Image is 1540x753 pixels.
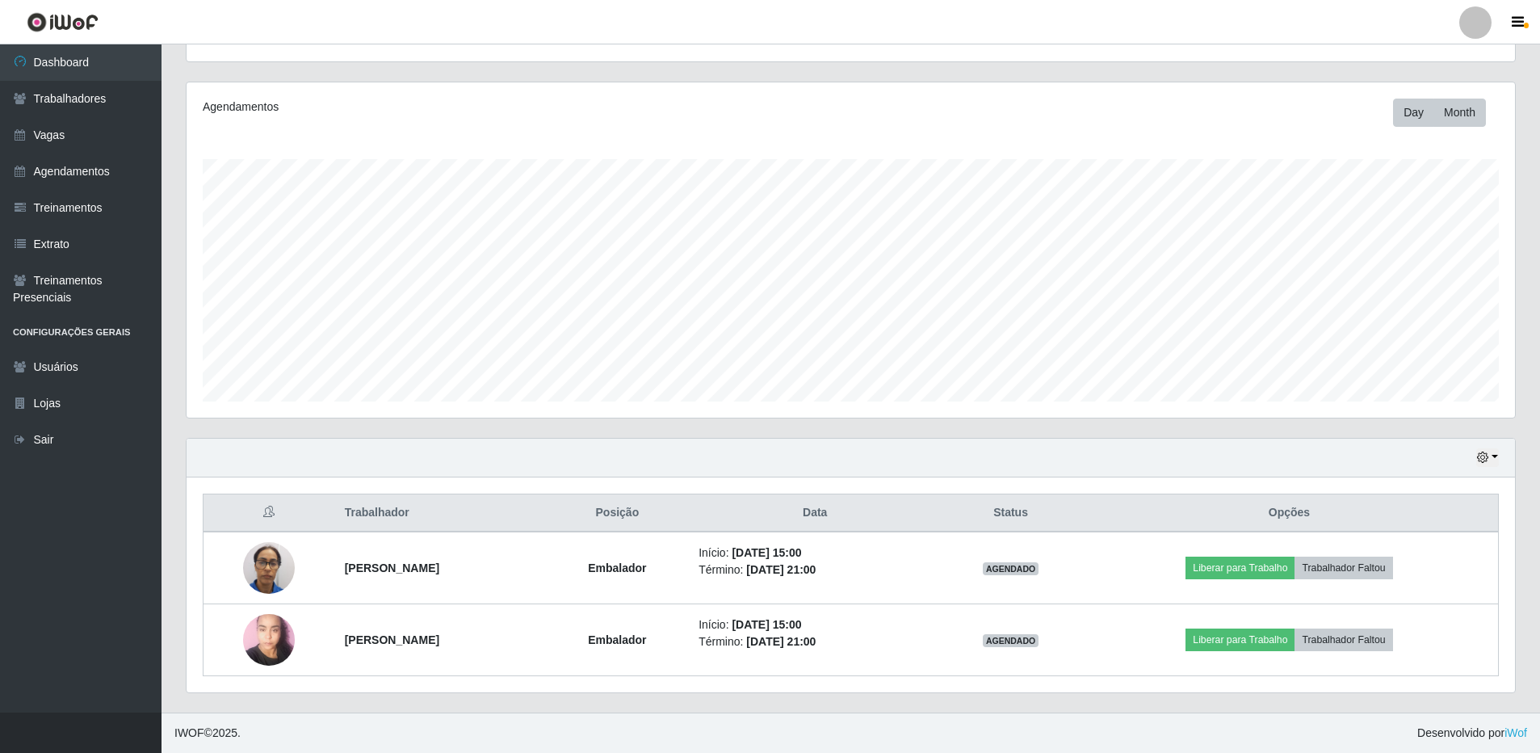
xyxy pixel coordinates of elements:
button: Liberar para Trabalho [1185,557,1295,579]
li: Início: [699,545,931,562]
strong: [PERSON_NAME] [345,562,439,574]
strong: Embalador [588,633,646,646]
strong: Embalador [588,562,646,574]
li: Término: [699,633,931,650]
time: [DATE] 21:00 [746,635,816,648]
time: [DATE] 15:00 [732,546,801,559]
th: Status [941,494,1081,532]
img: 1744637826389.jpeg [243,533,295,602]
span: IWOF [174,726,204,739]
th: Posição [546,494,690,532]
span: Desenvolvido por [1417,725,1527,742]
div: Toolbar with button groups [1393,99,1499,127]
img: CoreUI Logo [27,12,99,32]
img: 1750798204685.jpeg [243,605,295,674]
strong: [PERSON_NAME] [345,633,439,646]
button: Trabalhador Faltou [1295,557,1392,579]
button: Trabalhador Faltou [1295,629,1392,651]
th: Opções [1081,494,1499,532]
button: Month [1433,99,1486,127]
div: Agendamentos [203,99,728,116]
span: AGENDADO [983,634,1039,647]
a: iWof [1504,726,1527,739]
div: First group [1393,99,1486,127]
span: AGENDADO [983,562,1039,575]
time: [DATE] 15:00 [732,618,801,631]
th: Data [689,494,941,532]
li: Término: [699,562,931,578]
button: Liberar para Trabalho [1185,629,1295,651]
time: [DATE] 21:00 [746,563,816,576]
button: Day [1393,99,1434,127]
span: © 2025 . [174,725,241,742]
li: Início: [699,616,931,633]
th: Trabalhador [335,494,546,532]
